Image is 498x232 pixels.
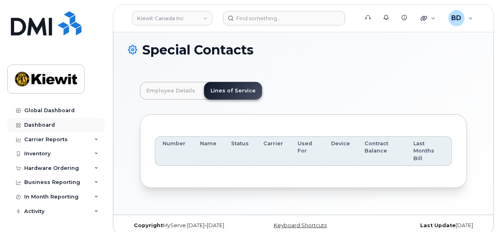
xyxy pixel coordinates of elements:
[463,197,492,226] iframe: Messenger Launcher
[324,136,358,166] th: Device
[256,136,290,166] th: Carrier
[134,222,163,228] strong: Copyright
[358,136,406,166] th: Contract Balance
[128,222,245,229] div: MyServe [DATE]–[DATE]
[420,222,456,228] strong: Last Update
[406,136,452,166] th: Last Months Bill
[274,222,327,228] a: Keyboard Shortcuts
[193,136,224,166] th: Name
[224,136,256,166] th: Status
[204,82,262,100] a: Lines of Service
[128,43,479,57] h1: Special Contacts
[362,222,479,229] div: [DATE]
[140,82,202,100] a: Employee Details
[290,136,324,166] th: Used For
[155,136,193,166] th: Number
